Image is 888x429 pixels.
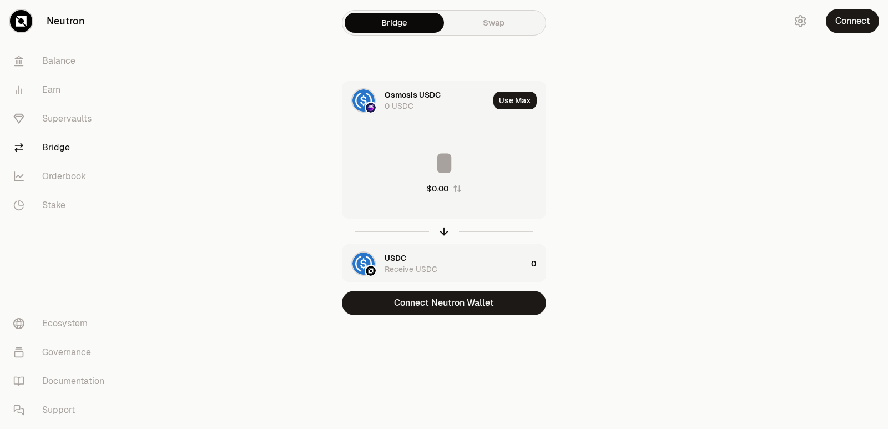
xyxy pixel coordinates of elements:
div: $0.00 [427,183,448,194]
button: $0.00 [427,183,462,194]
a: Bridge [345,13,444,33]
div: Receive USDC [385,264,437,275]
div: 0 [531,245,546,282]
a: Ecosystem [4,309,120,338]
div: Osmosis USDC [385,89,441,100]
img: Osmosis Logo [366,103,376,113]
a: Support [4,396,120,425]
div: USDC LogoOsmosis LogoOsmosis USDC0 USDC [342,82,489,119]
img: Neutron Logo [366,266,376,276]
button: Connect [826,9,879,33]
a: Earn [4,75,120,104]
button: USDC LogoNeutron LogoUSDCReceive USDC0 [342,245,546,282]
a: Balance [4,47,120,75]
a: Supervaults [4,104,120,133]
div: USDC [385,253,406,264]
img: USDC Logo [352,89,375,112]
a: Stake [4,191,120,220]
div: USDC LogoNeutron LogoUSDCReceive USDC [342,245,527,282]
a: Documentation [4,367,120,396]
a: Orderbook [4,162,120,191]
div: 0 USDC [385,100,413,112]
a: Swap [444,13,543,33]
a: Governance [4,338,120,367]
img: USDC Logo [352,253,375,275]
button: Use Max [493,92,537,109]
button: Connect Neutron Wallet [342,291,546,315]
a: Bridge [4,133,120,162]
